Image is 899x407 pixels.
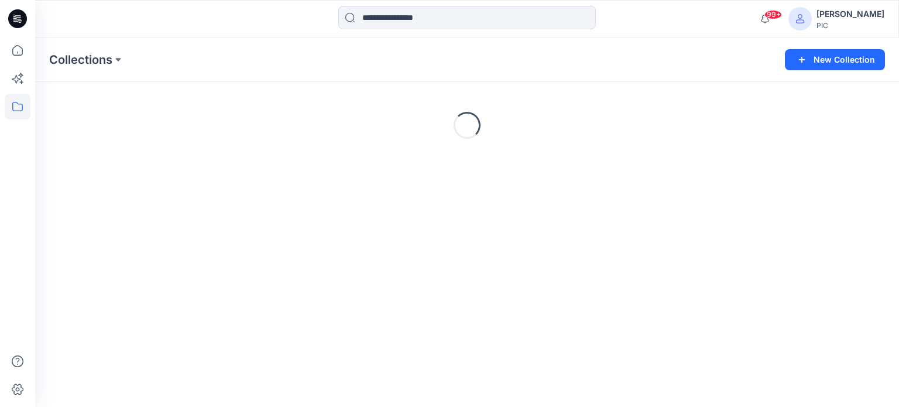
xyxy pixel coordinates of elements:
svg: avatar [795,14,805,23]
button: New Collection [785,49,885,70]
div: PIC [816,21,884,30]
div: [PERSON_NAME] [816,7,884,21]
span: 99+ [764,10,782,19]
a: Collections [49,52,112,68]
